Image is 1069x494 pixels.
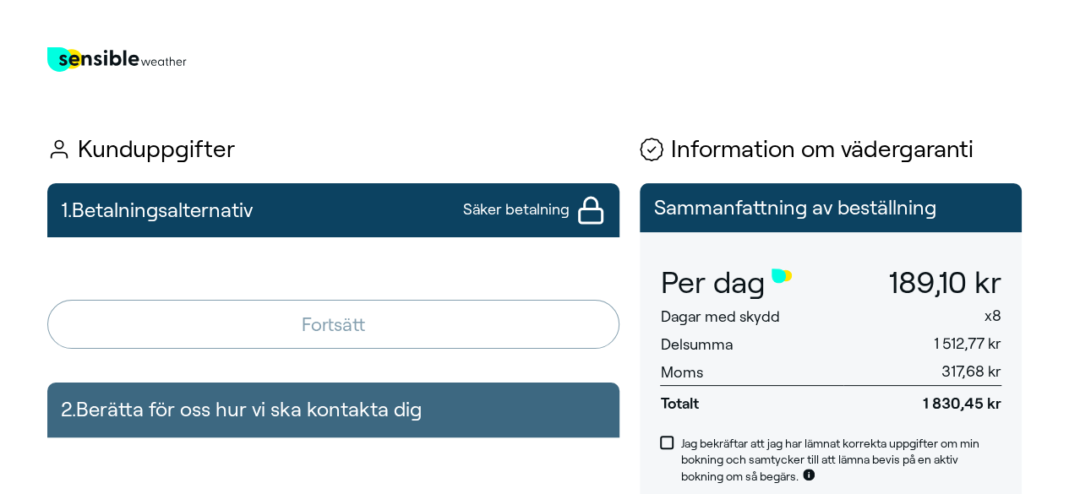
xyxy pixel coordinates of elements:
[660,336,732,353] span: Delsumma
[61,190,253,231] h2: 1. Betalningsalternativ
[462,199,569,220] span: Säker betalning
[660,364,702,381] span: Moms
[680,436,1001,486] p: Jag bekräftar att jag har lämnat korrekta uppgifter om min bokning och samtycker till att lämna b...
[47,300,619,349] button: Fortsätt
[984,307,1001,324] span: x 8
[888,266,1001,299] span: 189,10 kr
[47,183,619,237] button: 1.BetalningsalternativSäker betalning
[653,197,1008,219] p: Sammanfattning av beställning
[941,363,1001,380] span: 317,68 kr
[640,137,1022,163] h1: Information om vädergaranti
[843,385,1001,414] span: 1 830,45 kr
[934,335,1001,352] span: 1 512,77 kr
[660,385,843,414] span: Totalt
[660,266,765,300] span: Per dag
[47,137,619,163] h1: Kunduppgifter
[660,308,779,325] span: Dagar med skydd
